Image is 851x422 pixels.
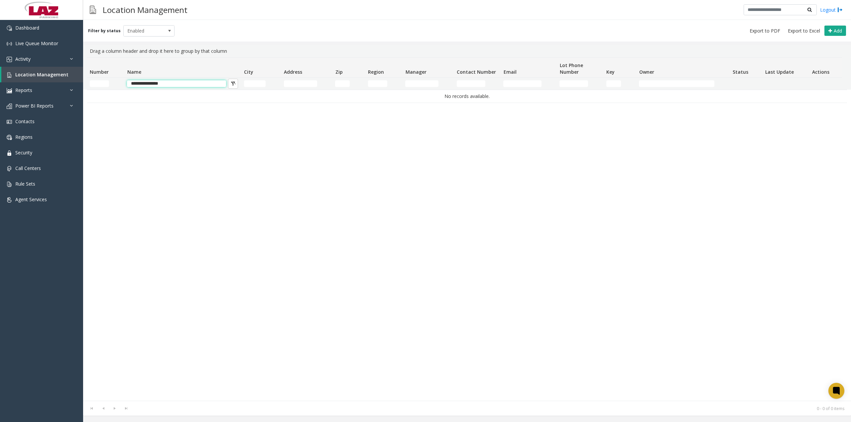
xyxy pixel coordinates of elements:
[639,80,714,87] input: Owner Filter
[730,58,762,78] th: Status
[809,58,842,78] th: Actions
[820,6,843,13] a: Logout
[15,25,39,31] span: Dashboard
[503,80,541,87] input: Email Filter
[15,71,68,78] span: Location Management
[765,69,794,75] span: Last Update
[15,165,41,171] span: Call Centers
[457,69,496,75] span: Contact Number
[7,41,12,46] img: 'icon'
[837,6,843,13] img: logout
[90,80,109,87] input: Number Filter
[454,78,501,90] td: Contact Number Filter
[368,80,387,87] input: Region Filter
[228,79,238,89] button: Clear
[15,40,58,46] span: Live Queue Monitor
[834,28,842,34] span: Add
[15,181,35,187] span: Rule Sets
[763,78,809,90] td: Last Update Filter
[335,80,350,87] input: Zip Filter
[90,69,109,75] span: Number
[83,57,851,401] div: Data table
[501,78,557,90] td: Email Filter
[87,45,847,57] div: Drag a column header and drop it here to group by that column
[15,56,31,62] span: Activity
[284,69,302,75] span: Address
[7,197,12,203] img: 'icon'
[824,26,846,36] button: Add
[7,135,12,140] img: 'icon'
[15,87,32,93] span: Reports
[15,118,35,125] span: Contacts
[244,80,266,87] input: City Filter
[332,78,365,90] td: Zip Filter
[99,2,191,18] h3: Location Management
[504,69,517,75] span: Email
[403,78,454,90] td: Manager Filter
[281,78,333,90] td: Address Filter
[560,62,583,75] span: Lot Phone Number
[244,69,253,75] span: City
[406,69,426,75] span: Manager
[15,149,32,156] span: Security
[457,80,485,87] input: Contact Number Filter
[7,72,12,78] img: 'icon'
[335,69,343,75] span: Zip
[7,182,12,187] img: 'icon'
[15,196,47,203] span: Agent Services
[15,134,33,140] span: Regions
[785,26,823,36] button: Export to Excel
[87,90,847,103] td: No records available.
[124,26,164,36] span: Enabled
[747,26,783,36] button: Export to PDF
[7,166,12,171] img: 'icon'
[557,78,604,90] td: Lot Phone Number Filter
[604,78,636,90] td: Key Filter
[90,2,96,18] img: pageIcon
[606,80,621,87] input: Key Filter
[606,69,615,75] span: Key
[124,78,241,90] td: Name Filter
[136,406,844,411] kendo-pager-info: 0 - 0 of 0 items
[559,80,588,87] input: Lot Phone Number Filter
[405,80,438,87] input: Manager Filter
[365,78,403,90] td: Region Filter
[1,67,83,82] a: Location Management
[636,78,730,90] td: Owner Filter
[7,57,12,62] img: 'icon'
[127,80,226,87] input: Name Filter
[127,69,141,75] span: Name
[368,69,384,75] span: Region
[284,80,317,87] input: Address Filter
[88,28,121,34] label: Filter by status
[788,28,820,34] span: Export to Excel
[750,28,780,34] span: Export to PDF
[7,88,12,93] img: 'icon'
[639,69,654,75] span: Owner
[87,78,124,90] td: Number Filter
[7,119,12,125] img: 'icon'
[15,103,54,109] span: Power BI Reports
[7,104,12,109] img: 'icon'
[241,78,281,90] td: City Filter
[7,150,12,156] img: 'icon'
[809,78,842,90] td: Actions Filter
[730,78,762,90] td: Status Filter
[7,26,12,31] img: 'icon'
